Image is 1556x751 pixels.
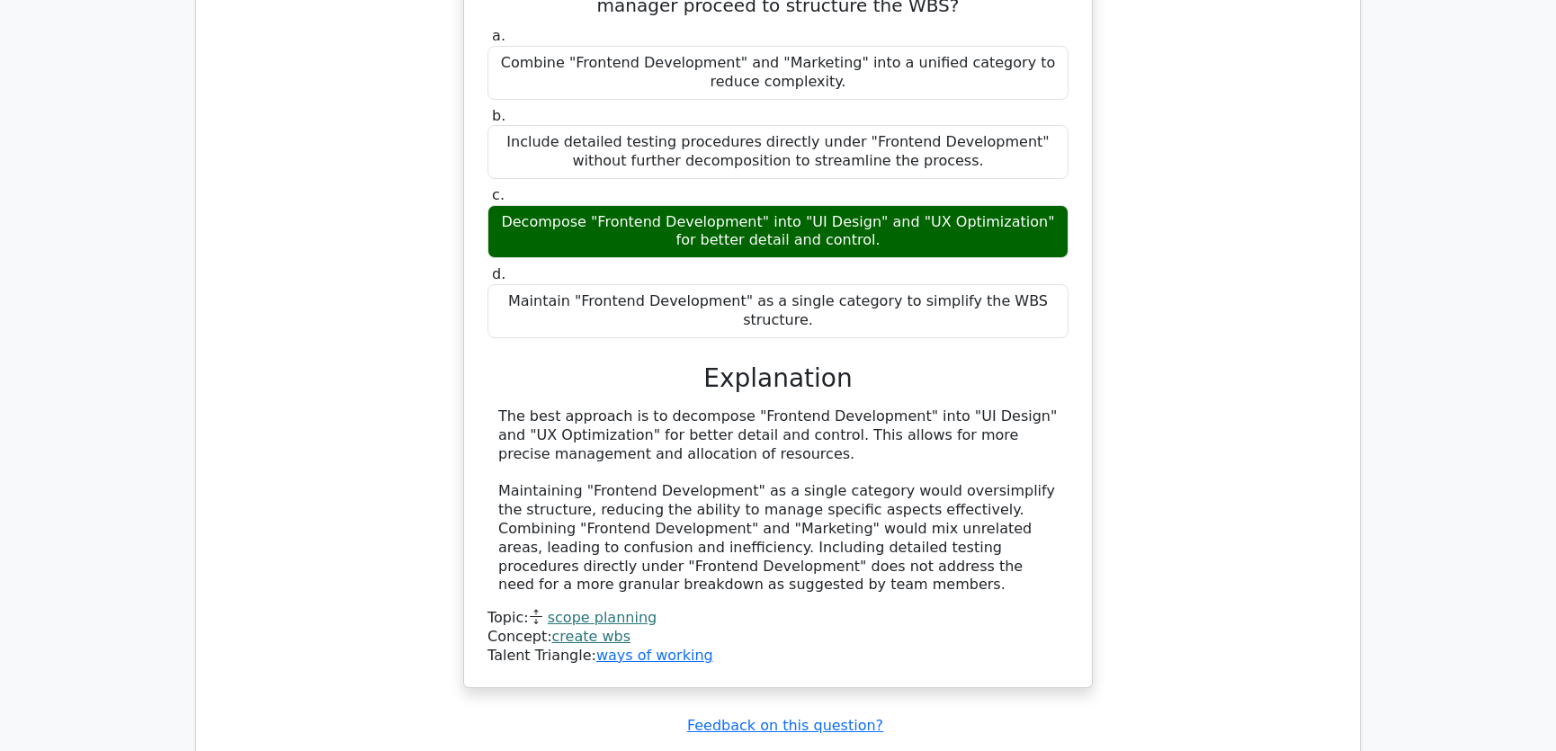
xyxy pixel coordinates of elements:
h3: Explanation [498,363,1058,394]
div: Concept: [487,628,1069,647]
span: c. [492,186,505,203]
span: d. [492,265,505,282]
div: The best approach is to decompose "Frontend Development" into "UI Design" and "UX Optimization" f... [498,407,1058,595]
div: Combine "Frontend Development" and "Marketing" into a unified category to reduce complexity. [487,46,1069,100]
div: Maintain "Frontend Development" as a single category to simplify the WBS structure. [487,284,1069,338]
span: b. [492,107,505,124]
a: ways of working [596,647,713,664]
div: Talent Triangle: [487,609,1069,665]
span: a. [492,27,505,44]
a: scope planning [548,609,657,626]
div: Decompose "Frontend Development" into "UI Design" and "UX Optimization" for better detail and con... [487,205,1069,259]
div: Include detailed testing procedures directly under "Frontend Development" without further decompo... [487,125,1069,179]
a: create wbs [552,628,630,645]
div: Topic: [487,609,1069,628]
a: Feedback on this question? [687,717,883,734]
